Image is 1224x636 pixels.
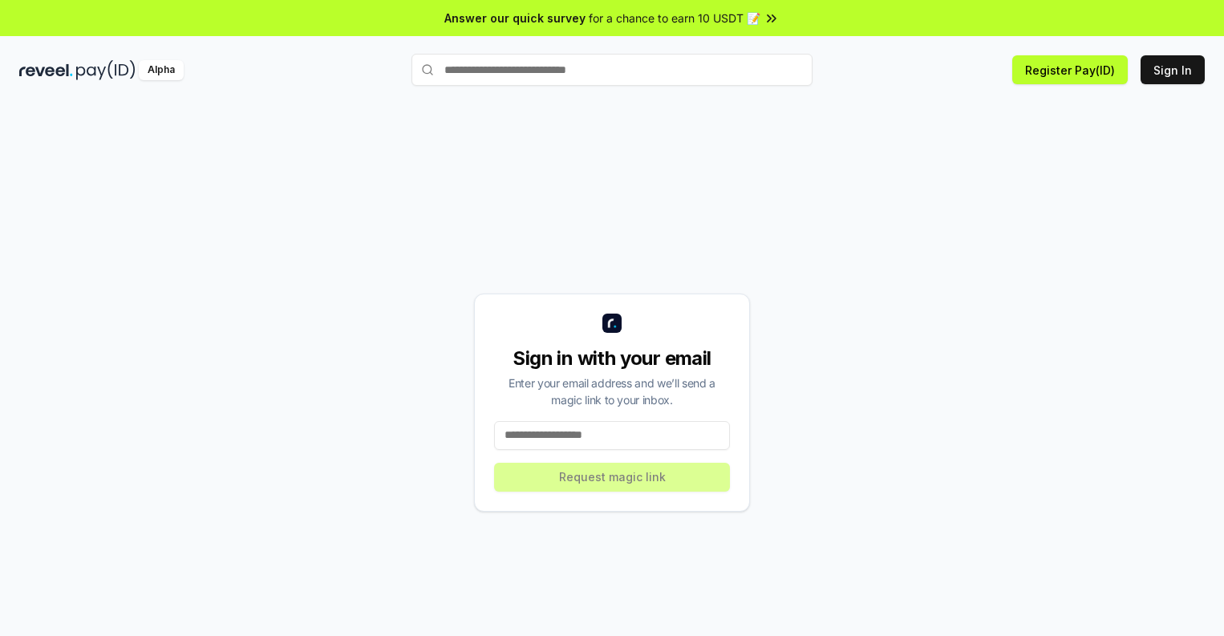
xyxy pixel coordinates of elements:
span: Answer our quick survey [444,10,586,26]
img: pay_id [76,60,136,80]
div: Sign in with your email [494,346,730,371]
div: Enter your email address and we’ll send a magic link to your inbox. [494,375,730,408]
button: Sign In [1141,55,1205,84]
button: Register Pay(ID) [1012,55,1128,84]
span: for a chance to earn 10 USDT 📝 [589,10,760,26]
div: Alpha [139,60,184,80]
img: reveel_dark [19,60,73,80]
img: logo_small [602,314,622,333]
